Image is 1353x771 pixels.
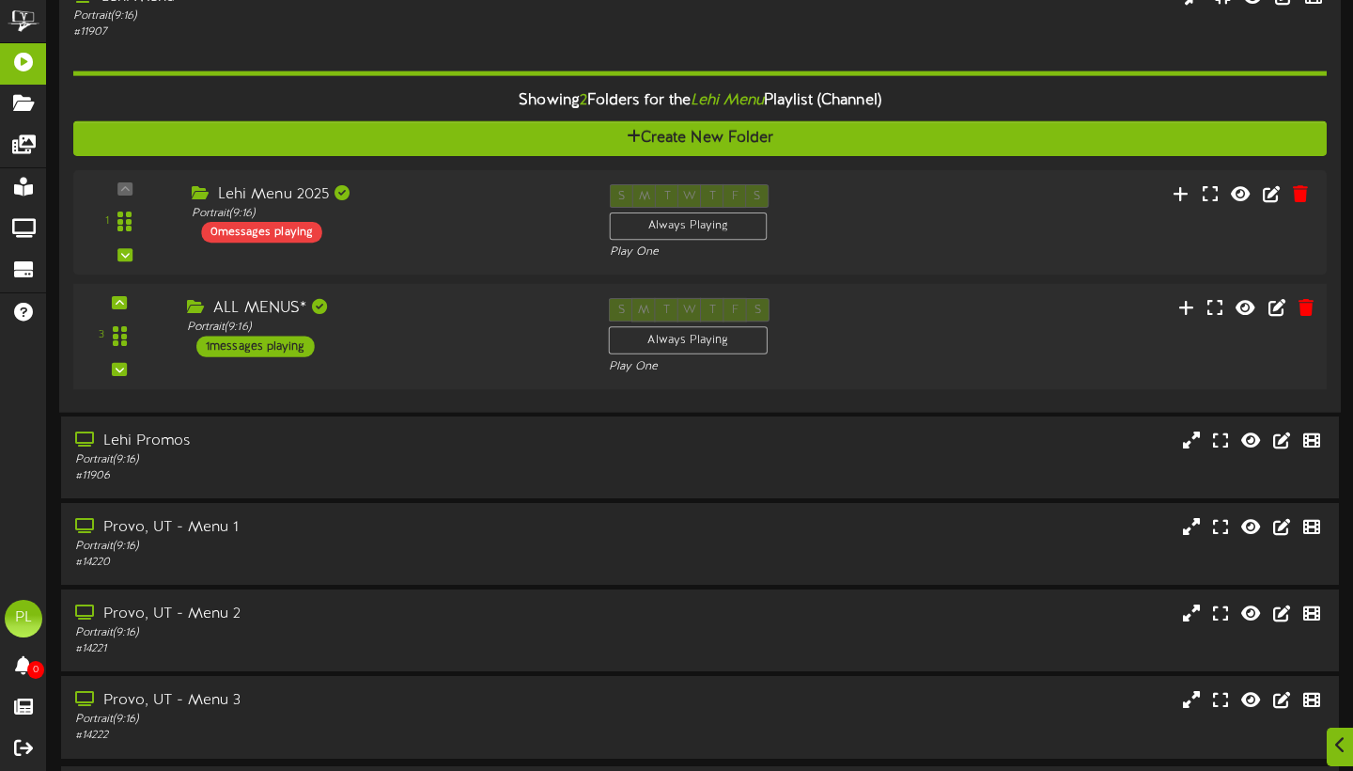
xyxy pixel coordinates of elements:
div: Play One [610,244,894,260]
div: Portrait ( 9:16 ) [73,8,579,24]
span: 2 [580,91,587,108]
i: Lehi Menu [691,91,764,108]
div: Portrait ( 9:16 ) [187,320,581,336]
div: # 14222 [75,728,580,744]
div: Play One [609,359,896,375]
div: PL [5,600,42,637]
div: Portrait ( 9:16 ) [192,205,582,221]
div: Provo, UT - Menu 3 [75,690,580,712]
div: # 14220 [75,555,580,571]
div: Always Playing [609,326,768,354]
div: 1 messages playing [196,336,315,356]
span: 0 [27,661,44,679]
div: Portrait ( 9:16 ) [75,452,580,468]
button: Create New Folder [73,120,1327,155]
div: 0 messages playing [201,222,321,243]
div: Showing Folders for the Playlist (Channel) [59,80,1341,120]
div: Always Playing [610,212,768,239]
div: # 14221 [75,641,580,657]
div: Portrait ( 9:16 ) [75,539,580,555]
div: Provo, UT - Menu 2 [75,604,580,625]
div: # 11906 [75,468,580,484]
div: Lehi Menu 2025 [192,183,582,205]
div: Portrait ( 9:16 ) [75,625,580,641]
div: # 11907 [73,24,579,40]
div: Portrait ( 9:16 ) [75,712,580,728]
div: ALL MENUS* [187,298,581,320]
div: Lehi Promos [75,431,580,452]
div: Provo, UT - Menu 1 [75,517,580,539]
